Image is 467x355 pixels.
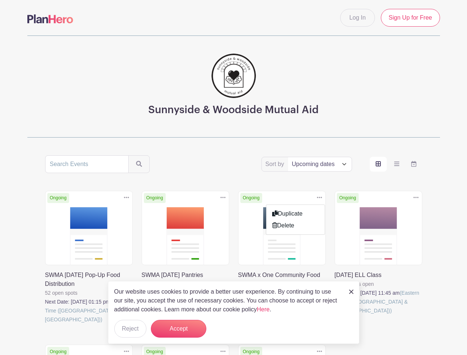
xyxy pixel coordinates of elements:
img: 256.png [211,54,256,98]
img: close_button-5f87c8562297e5c2d7936805f587ecaba9071eb48480494691a3f1689db116b3.svg [349,290,353,294]
a: Log In [340,9,375,27]
a: Delete [266,220,325,231]
button: Reject [114,320,146,338]
label: Sort by [265,160,287,169]
p: Our website uses cookies to provide a better user experience. By continuing to use our site, you ... [114,287,341,314]
button: Accept [151,320,206,338]
a: Sign Up for Free [381,9,440,27]
a: Here [257,306,270,312]
div: order and view [370,157,422,172]
a: Duplicate [266,208,325,220]
input: Search Events [45,155,129,173]
h3: Sunnyside & Woodside Mutual Aid [148,104,319,116]
img: logo-507f7623f17ff9eddc593b1ce0a138ce2505c220e1c5a4e2b4648c50719b7d32.svg [27,14,73,23]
